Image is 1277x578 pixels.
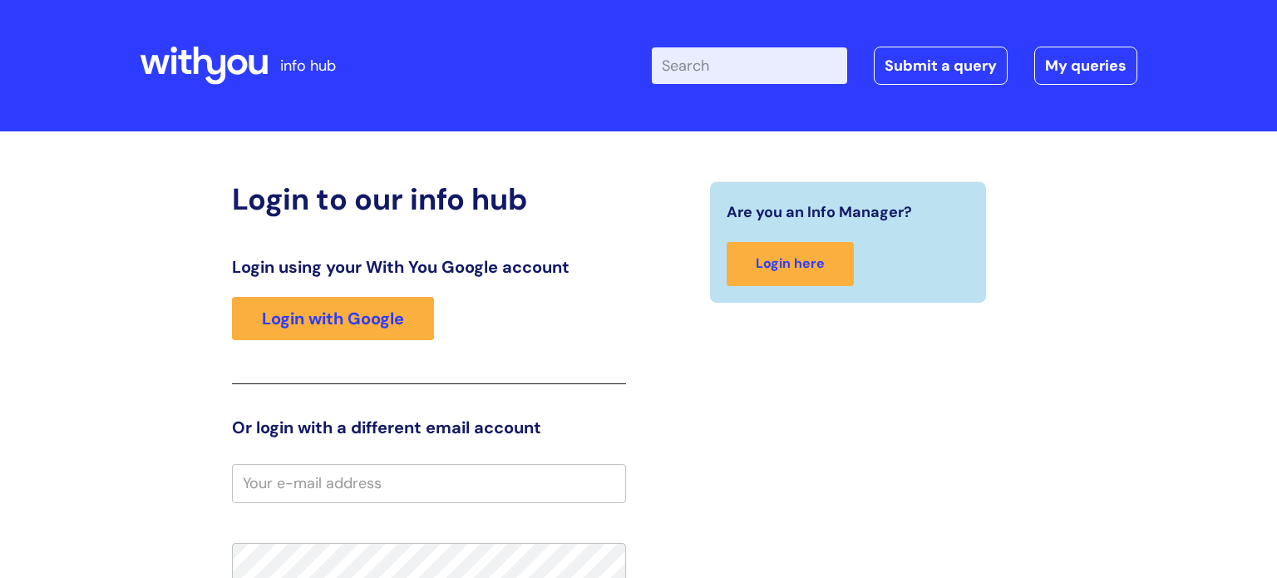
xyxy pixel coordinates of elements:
h3: Or login with a different email account [232,417,626,437]
a: Submit a query [874,47,1008,85]
span: Are you an Info Manager? [727,199,912,225]
p: info hub [280,52,336,79]
input: Search [652,47,847,84]
h2: Login to our info hub [232,181,626,217]
h3: Login using your With You Google account [232,257,626,277]
input: Your e-mail address [232,464,626,502]
a: Login here [727,242,854,286]
a: Login with Google [232,297,434,340]
a: My queries [1034,47,1137,85]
